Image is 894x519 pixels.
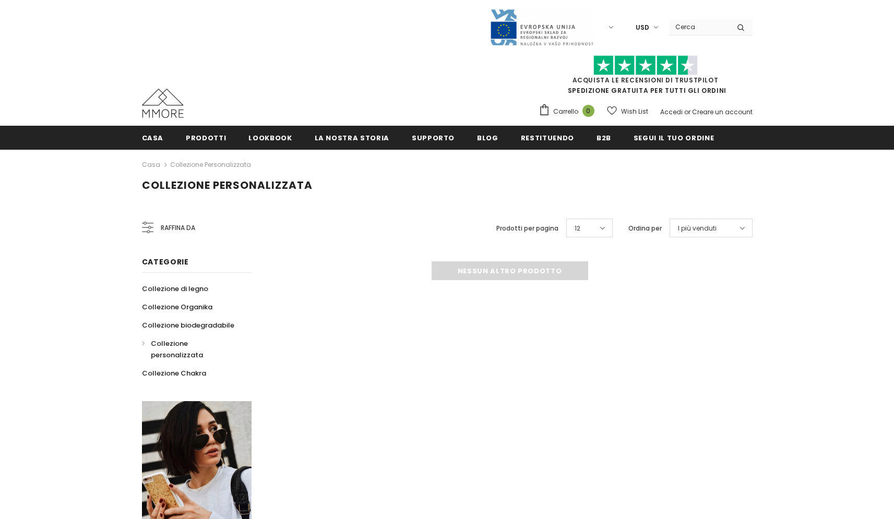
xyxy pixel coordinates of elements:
[186,133,226,143] span: Prodotti
[142,178,313,192] span: Collezione personalizzata
[553,106,578,117] span: Carrello
[539,104,600,119] a: Carrello 0
[490,8,594,46] img: Javni Razpis
[248,133,292,143] span: Lookbook
[142,316,234,334] a: Collezione biodegradabile
[142,284,208,294] span: Collezione di legno
[575,223,580,234] span: 12
[593,55,698,76] img: Fidati di Pilot Stars
[684,107,690,116] span: or
[521,126,574,149] a: Restituendo
[142,126,164,149] a: Casa
[142,89,184,118] img: Casi MMORE
[669,19,729,34] input: Search Site
[634,133,714,143] span: Segui il tuo ordine
[597,133,611,143] span: B2B
[477,126,498,149] a: Blog
[496,223,558,234] label: Prodotti per pagina
[142,280,208,298] a: Collezione di legno
[315,133,389,143] span: La nostra storia
[315,126,389,149] a: La nostra storia
[248,126,292,149] a: Lookbook
[142,257,189,267] span: Categorie
[692,107,753,116] a: Creare un account
[186,126,226,149] a: Prodotti
[142,298,212,316] a: Collezione Organika
[521,133,574,143] span: Restituendo
[142,364,206,382] a: Collezione Chakra
[412,133,455,143] span: supporto
[636,22,649,33] span: USD
[170,160,251,169] a: Collezione personalizzata
[477,133,498,143] span: Blog
[539,60,753,95] span: SPEDIZIONE GRATUITA PER TUTTI GLI ORDINI
[151,339,203,360] span: Collezione personalizzata
[142,368,206,378] span: Collezione Chakra
[597,126,611,149] a: B2B
[621,106,648,117] span: Wish List
[142,159,160,171] a: Casa
[660,107,683,116] a: Accedi
[142,133,164,143] span: Casa
[607,102,648,120] a: Wish List
[628,223,662,234] label: Ordina per
[573,76,719,85] a: Acquista le recensioni di TrustPilot
[678,223,717,234] span: I più venduti
[142,302,212,312] span: Collezione Organika
[582,105,594,117] span: 0
[490,22,594,31] a: Javni Razpis
[412,126,455,149] a: supporto
[142,334,240,364] a: Collezione personalizzata
[634,126,714,149] a: Segui il tuo ordine
[161,222,195,234] span: Raffina da
[142,320,234,330] span: Collezione biodegradabile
